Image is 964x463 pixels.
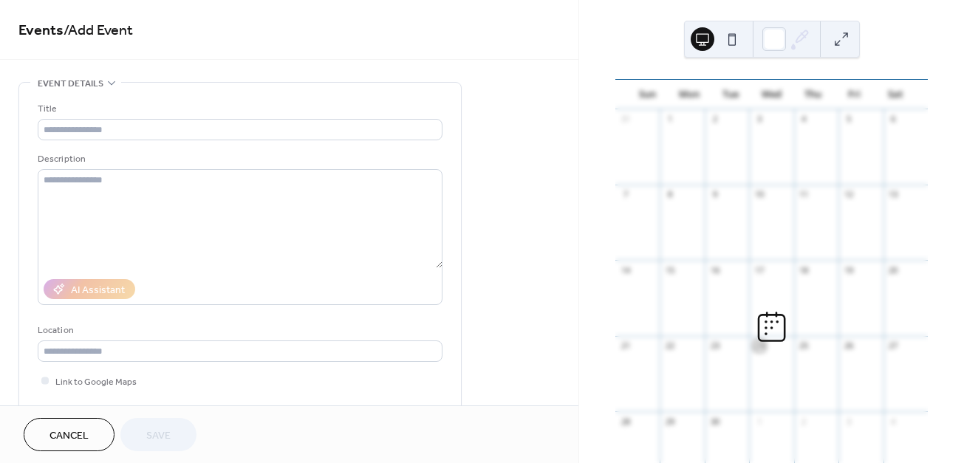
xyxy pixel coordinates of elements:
div: 27 [888,340,899,351]
div: 1 [664,114,675,125]
div: 13 [888,189,899,200]
div: Fri [833,80,875,109]
div: 22 [664,340,675,351]
div: Location [38,323,440,338]
span: Cancel [49,428,89,444]
div: 4 [799,114,810,125]
div: Tue [710,80,751,109]
div: 19 [843,264,854,275]
a: Events [18,16,64,45]
span: Link to Google Maps [55,374,137,390]
div: 8 [664,189,675,200]
div: 20 [888,264,899,275]
div: Sat [875,80,916,109]
div: 2 [799,416,810,427]
div: Wed [751,80,793,109]
div: 1 [753,416,765,427]
div: 28 [620,416,631,427]
div: 31 [620,114,631,125]
div: 16 [709,264,720,275]
div: 18 [799,264,810,275]
div: Mon [669,80,710,109]
div: 21 [620,340,631,351]
div: 26 [843,340,854,351]
div: 7 [620,189,631,200]
div: 6 [888,114,899,125]
div: 4 [888,416,899,427]
div: 12 [843,189,854,200]
div: 9 [709,189,720,200]
div: 10 [753,189,765,200]
div: Thu [792,80,833,109]
div: 24 [753,340,765,351]
div: Description [38,151,440,167]
div: 23 [709,340,720,351]
div: 15 [664,264,675,275]
div: 3 [843,416,854,427]
span: Event details [38,76,103,92]
div: 2 [709,114,720,125]
div: 5 [843,114,854,125]
div: 3 [753,114,765,125]
div: 30 [709,416,720,427]
div: 14 [620,264,631,275]
button: Cancel [24,418,114,451]
div: Sun [627,80,669,109]
div: Title [38,101,440,117]
div: 11 [799,189,810,200]
div: 17 [753,264,765,275]
span: / Add Event [64,16,133,45]
div: 29 [664,416,675,427]
div: 25 [799,340,810,351]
